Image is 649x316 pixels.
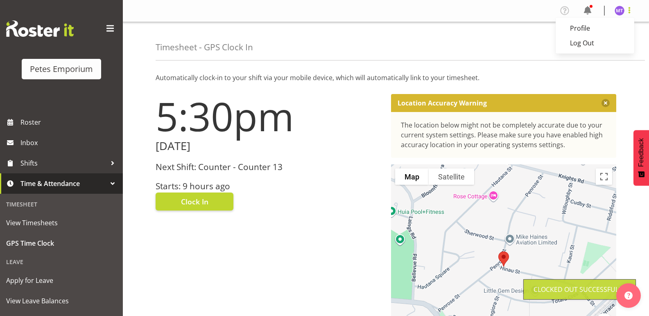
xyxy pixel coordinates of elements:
button: Close message [602,99,610,107]
a: View Timesheets [2,213,121,233]
button: Show street map [395,168,429,185]
img: Rosterit website logo [6,20,74,37]
button: Feedback - Show survey [633,130,649,186]
span: Shifts [20,157,106,169]
h1: 5:30pm [156,94,381,138]
span: View Leave Balances [6,295,117,307]
div: Petes Emporium [30,63,93,75]
span: Feedback [638,138,645,167]
span: View Timesheets [6,217,117,229]
button: Show satellite imagery [429,168,474,185]
a: Apply for Leave [2,270,121,291]
button: Clock In [156,193,233,211]
span: Roster [20,116,119,128]
span: GPS Time Clock [6,237,117,249]
a: GPS Time Clock [2,233,121,253]
button: Toggle fullscreen view [596,168,612,185]
div: Leave [2,253,121,270]
span: Inbox [20,137,119,149]
div: Clocked out Successfully [534,285,626,294]
a: View Leave Balances [2,291,121,311]
h3: Next Shift: Counter - Counter 13 [156,162,381,172]
p: Automatically clock-in to your shift via your mobile device, which will automatically link to you... [156,73,616,83]
a: Profile [556,21,634,36]
img: mya-taupawa-birkhead5814.jpg [615,6,624,16]
span: Clock In [181,196,208,207]
span: Apply for Leave [6,274,117,287]
h4: Timesheet - GPS Clock In [156,43,253,52]
div: The location below might not be completely accurate due to your current system settings. Please m... [401,120,607,150]
span: Time & Attendance [20,177,106,190]
img: help-xxl-2.png [624,291,633,300]
p: Location Accuracy Warning [398,99,487,107]
h3: Starts: 9 hours ago [156,182,381,191]
a: Log Out [556,36,634,50]
div: Timesheet [2,196,121,213]
h2: [DATE] [156,140,381,152]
